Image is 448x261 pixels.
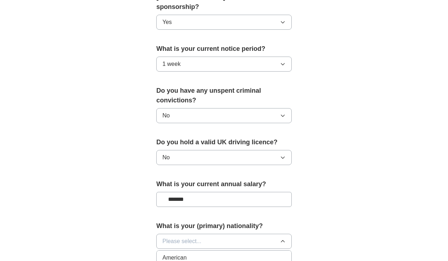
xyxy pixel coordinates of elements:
span: Please select... [162,237,201,246]
label: What is your (primary) nationality? [156,221,292,231]
button: Yes [156,15,292,30]
button: 1 week [156,57,292,72]
span: Yes [162,18,172,26]
span: 1 week [162,60,181,68]
button: Please select... [156,234,292,249]
label: What is your current annual salary? [156,179,292,189]
span: No [162,111,170,120]
label: Do you have any unspent criminal convictions? [156,86,292,105]
label: What is your current notice period? [156,44,292,54]
label: Do you hold a valid UK driving licence? [156,137,292,147]
button: No [156,108,292,123]
button: No [156,150,292,165]
span: No [162,153,170,162]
